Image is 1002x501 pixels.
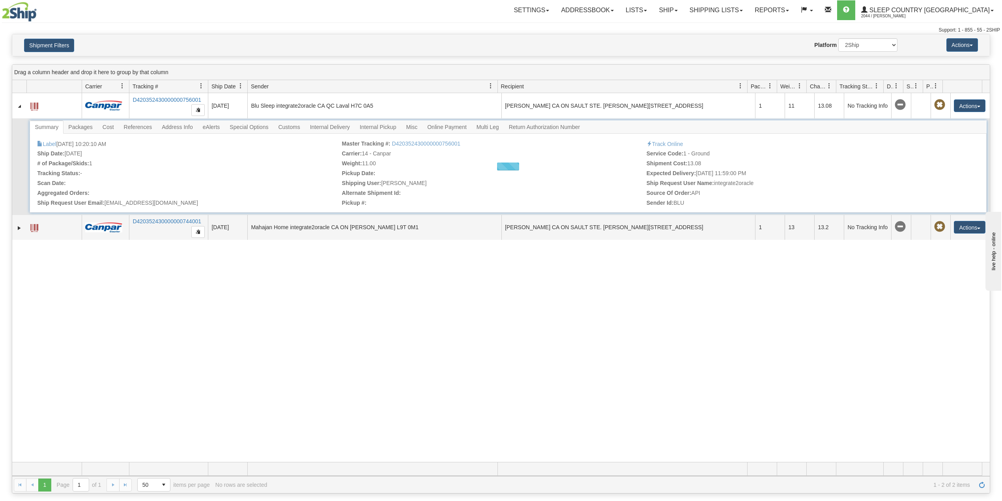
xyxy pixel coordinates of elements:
[814,93,844,118] td: 13.08
[133,97,201,103] a: D420352430000000756001
[501,93,755,118] td: [PERSON_NAME] CA ON SAULT STE. [PERSON_NAME][STREET_ADDRESS]
[926,82,933,90] span: Pickup Status
[954,99,985,112] button: Actions
[133,218,201,224] a: D420352430000000744001
[984,210,1001,291] iframe: chat widget
[15,224,23,232] a: Expand
[934,221,945,232] span: Pickup Not Assigned
[907,82,913,90] span: Shipment Issues
[946,38,978,52] button: Actions
[555,0,620,20] a: Addressbook
[137,478,210,492] span: items per page
[273,482,970,488] span: 1 - 2 of 2 items
[191,104,205,116] button: Copy to clipboard
[934,99,945,110] span: Pickup Not Assigned
[484,79,497,93] a: Sender filter column settings
[85,101,122,110] img: 14 - Canpar
[12,65,990,80] div: grid grouping header
[501,215,755,240] td: [PERSON_NAME] CA ON SAULT STE. [PERSON_NAME][STREET_ADDRESS]
[844,93,891,118] td: No Tracking Info
[653,0,683,20] a: Ship
[823,79,836,93] a: Charge filter column settings
[755,93,785,118] td: 1
[839,82,874,90] span: Tracking Status
[867,7,990,13] span: Sleep Country [GEOGRAPHIC_DATA]
[620,0,653,20] a: Lists
[508,0,555,20] a: Settings
[247,93,501,118] td: Blu Sleep integrate2oracle CA QC Laval H7C 0A5
[844,215,891,240] td: No Tracking Info
[887,82,894,90] span: Delivery Status
[24,39,74,52] button: Shipment Filters
[751,82,767,90] span: Packages
[814,41,837,49] label: Platform
[780,82,797,90] span: Weight
[895,221,906,232] span: No Tracking Info
[57,478,101,492] span: Page of 1
[976,479,988,491] a: Refresh
[30,221,38,233] a: Label
[929,79,942,93] a: Pickup Status filter column settings
[909,79,923,93] a: Shipment Issues filter column settings
[208,215,247,240] td: [DATE]
[2,27,1000,34] div: Support: 1 - 855 - 55 - 2SHIP
[785,93,814,118] td: 11
[30,99,38,112] a: Label
[855,0,1000,20] a: Sleep Country [GEOGRAPHIC_DATA] 2044 / [PERSON_NAME]
[810,82,826,90] span: Charge
[234,79,247,93] a: Ship Date filter column settings
[85,82,102,90] span: Carrier
[870,79,883,93] a: Tracking Status filter column settings
[247,215,501,240] td: Mahajan Home integrate2oracle CA ON [PERSON_NAME] L9T 0M1
[6,7,73,13] div: live help - online
[890,79,903,93] a: Delivery Status filter column settings
[85,222,122,232] img: 14 - Canpar
[194,79,208,93] a: Tracking # filter column settings
[38,479,51,491] span: Page 1
[785,215,814,240] td: 13
[684,0,749,20] a: Shipping lists
[211,82,236,90] span: Ship Date
[116,79,129,93] a: Carrier filter column settings
[895,99,906,110] span: No Tracking Info
[133,82,158,90] span: Tracking #
[2,2,37,22] img: logo2044.jpg
[749,0,795,20] a: Reports
[191,226,205,238] button: Copy to clipboard
[501,82,524,90] span: Recipient
[763,79,777,93] a: Packages filter column settings
[73,479,89,491] input: Page 1
[215,482,267,488] div: No rows are selected
[814,215,844,240] td: 13.2
[861,12,920,20] span: 2044 / [PERSON_NAME]
[793,79,806,93] a: Weight filter column settings
[954,221,985,234] button: Actions
[15,102,23,110] a: Collapse
[142,481,153,489] span: 50
[157,479,170,491] span: select
[208,93,247,118] td: [DATE]
[734,79,747,93] a: Recipient filter column settings
[137,478,170,492] span: Page sizes drop down
[251,82,269,90] span: Sender
[755,215,785,240] td: 1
